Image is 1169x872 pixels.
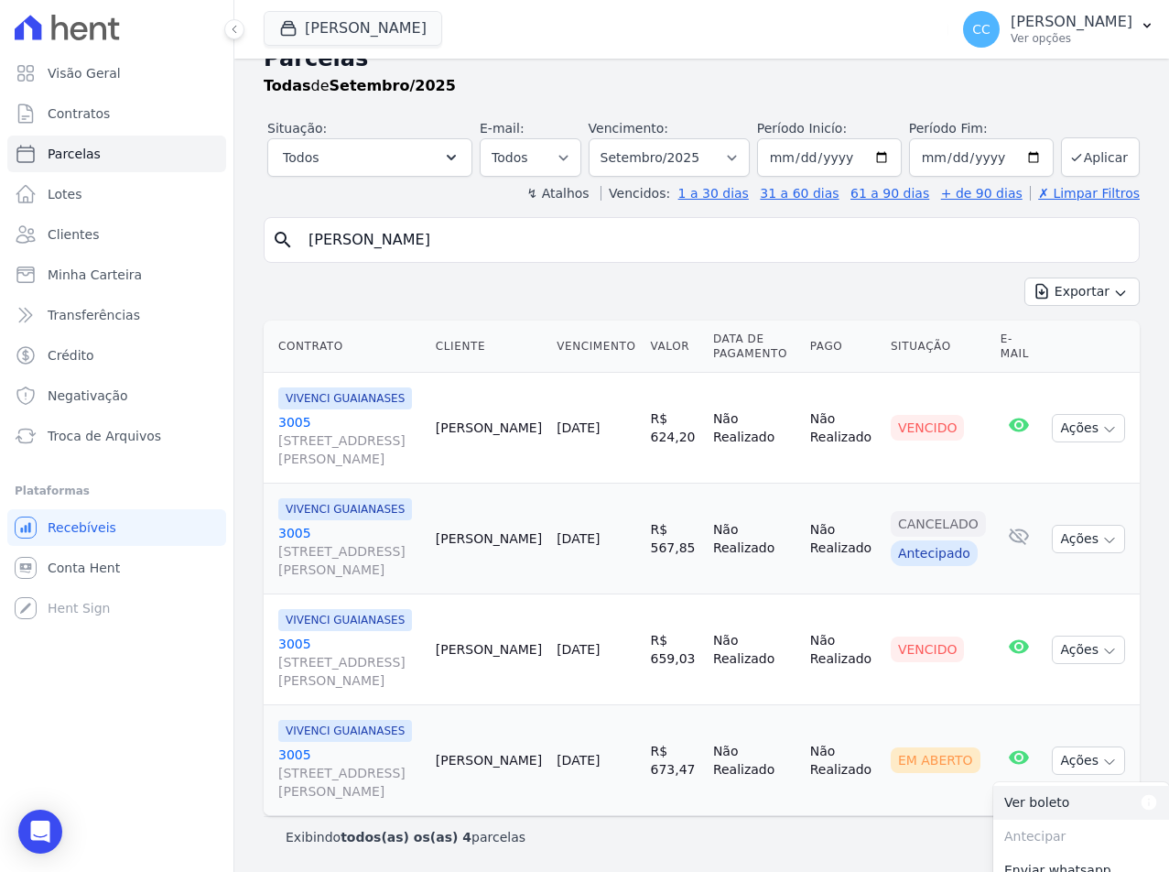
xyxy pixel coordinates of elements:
[803,484,883,594] td: Não Realizado
[267,121,327,136] label: Situação:
[644,705,706,816] td: R$ 673,47
[264,11,442,46] button: [PERSON_NAME]
[272,229,294,251] i: search
[264,321,428,373] th: Contrato
[850,186,929,201] a: 61 a 90 dias
[1052,636,1125,664] button: Ações
[7,216,226,253] a: Clientes
[644,321,706,373] th: Valor
[909,119,1054,138] label: Período Fim:
[428,594,549,705] td: [PERSON_NAME]
[48,387,128,405] span: Negativação
[993,786,1169,820] a: Ver boleto
[48,518,116,537] span: Recebíveis
[706,321,803,373] th: Data de Pagamento
[278,635,421,690] a: 3005[STREET_ADDRESS][PERSON_NAME]
[7,418,226,454] a: Troca de Arquivos
[48,306,140,324] span: Transferências
[557,420,600,435] a: [DATE]
[48,427,161,445] span: Troca de Arquivos
[757,121,847,136] label: Período Inicío:
[341,830,471,845] b: todos(as) os(as) 4
[48,225,99,244] span: Clientes
[264,75,456,97] p: de
[883,321,993,373] th: Situação
[278,431,421,468] span: [STREET_ADDRESS][PERSON_NAME]
[557,531,600,546] a: [DATE]
[278,524,421,579] a: 3005[STREET_ADDRESS][PERSON_NAME]
[7,377,226,414] a: Negativação
[278,764,421,801] span: [STREET_ADDRESS][PERSON_NAME]
[644,373,706,484] td: R$ 624,20
[891,540,978,566] div: Antecipado
[1052,414,1125,442] button: Ações
[278,387,412,409] span: VIVENCI GUAIANASES
[267,138,472,177] button: Todos
[601,186,670,201] label: Vencidos:
[891,511,986,537] div: Cancelado
[7,136,226,172] a: Parcelas
[278,413,421,468] a: 3005[STREET_ADDRESS][PERSON_NAME]
[278,542,421,579] span: [STREET_ADDRESS][PERSON_NAME]
[7,297,226,333] a: Transferências
[48,64,121,82] span: Visão Geral
[278,609,412,631] span: VIVENCI GUAIANASES
[1052,747,1125,775] button: Ações
[7,95,226,132] a: Contratos
[891,637,965,662] div: Vencido
[526,186,589,201] label: ↯ Atalhos
[428,705,549,816] td: [PERSON_NAME]
[706,705,803,816] td: Não Realizado
[48,346,94,365] span: Crédito
[278,746,421,801] a: 3005[STREET_ADDRESS][PERSON_NAME]
[480,121,525,136] label: E-mail:
[48,104,110,123] span: Contratos
[644,594,706,705] td: R$ 659,03
[7,176,226,213] a: Lotes
[278,498,412,520] span: VIVENCI GUAIANASES
[428,484,549,594] td: [PERSON_NAME]
[18,810,62,854] div: Open Intercom Messenger
[706,484,803,594] td: Não Realizado
[330,77,456,94] strong: Setembro/2025
[7,550,226,586] a: Conta Hent
[7,55,226,92] a: Visão Geral
[803,373,883,484] td: Não Realizado
[7,509,226,546] a: Recebíveis
[803,321,883,373] th: Pago
[706,373,803,484] td: Não Realizado
[48,559,120,577] span: Conta Hent
[993,321,1045,373] th: E-mail
[891,415,965,441] div: Vencido
[48,266,142,284] span: Minha Carteira
[1011,13,1132,31] p: [PERSON_NAME]
[264,77,311,94] strong: Todas
[283,147,319,169] span: Todos
[48,185,82,203] span: Lotes
[948,4,1169,55] button: CC [PERSON_NAME] Ver opções
[278,720,412,742] span: VIVENCI GUAIANASES
[1061,137,1140,177] button: Aplicar
[891,747,980,773] div: Em Aberto
[706,594,803,705] td: Não Realizado
[760,186,839,201] a: 31 a 60 dias
[1052,525,1125,553] button: Ações
[589,121,668,136] label: Vencimento:
[15,480,219,502] div: Plataformas
[972,23,990,36] span: CC
[678,186,749,201] a: 1 a 30 dias
[428,373,549,484] td: [PERSON_NAME]
[428,321,549,373] th: Cliente
[549,321,643,373] th: Vencimento
[557,642,600,657] a: [DATE]
[286,828,525,846] p: Exibindo parcelas
[803,705,883,816] td: Não Realizado
[1024,278,1140,306] button: Exportar
[644,484,706,594] td: R$ 567,85
[7,337,226,374] a: Crédito
[48,145,101,163] span: Parcelas
[1030,186,1140,201] a: ✗ Limpar Filtros
[941,186,1023,201] a: + de 90 dias
[278,653,421,690] span: [STREET_ADDRESS][PERSON_NAME]
[803,594,883,705] td: Não Realizado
